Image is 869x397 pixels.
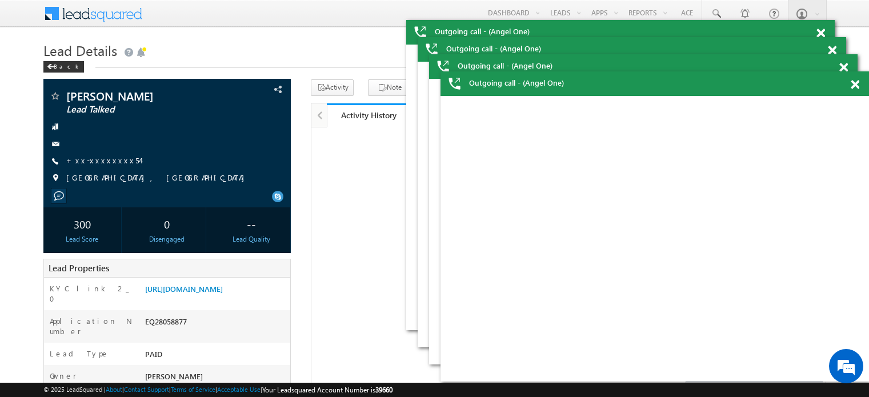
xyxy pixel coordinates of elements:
[131,213,203,234] div: 0
[46,213,118,234] div: 300
[142,348,290,364] div: PAID
[368,79,411,96] button: Note
[106,386,122,393] a: About
[142,316,290,332] div: EQ28058877
[171,386,215,393] a: Terms of Service
[66,155,140,165] a: +xx-xxxxxxxx54
[46,234,118,244] div: Lead Score
[50,283,133,304] label: KYC link 2_0
[375,386,393,394] span: 39660
[311,79,354,96] button: Activity
[66,90,219,102] span: [PERSON_NAME]
[43,61,90,70] a: Back
[145,371,203,381] span: [PERSON_NAME]
[446,43,541,54] span: Outgoing call - (Angel One)
[469,78,564,88] span: Outgoing call - (Angel One)
[335,110,402,121] div: Activity History
[49,262,109,274] span: Lead Properties
[66,104,219,115] span: Lead Talked
[262,386,393,394] span: Your Leadsquared Account Number is
[43,41,117,59] span: Lead Details
[145,284,223,294] a: [URL][DOMAIN_NAME]
[43,384,393,395] span: © 2025 LeadSquared | | | | |
[327,103,411,127] a: Activity History
[435,26,530,37] span: Outgoing call - (Angel One)
[215,234,287,244] div: Lead Quality
[458,61,552,71] span: Outgoing call - (Angel One)
[124,386,169,393] a: Contact Support
[131,234,203,244] div: Disengaged
[43,61,84,73] div: Back
[50,316,133,336] label: Application Number
[215,213,287,234] div: --
[50,371,77,381] label: Owner
[217,386,261,393] a: Acceptable Use
[66,173,250,184] span: [GEOGRAPHIC_DATA], [GEOGRAPHIC_DATA]
[50,348,109,359] label: Lead Type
